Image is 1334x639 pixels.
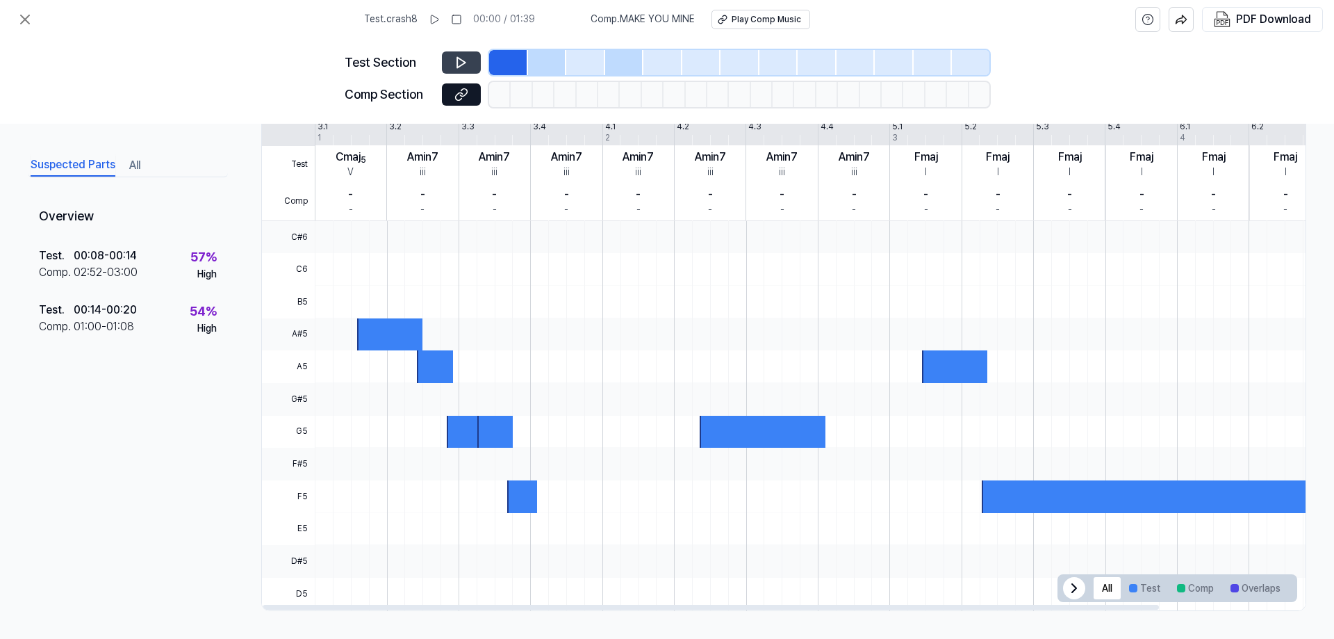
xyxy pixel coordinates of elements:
div: - [636,203,641,217]
div: - [1068,203,1072,217]
div: 2 [605,132,610,144]
span: Comp . MAKE YOU MINE [591,13,695,26]
div: Amin7 [623,149,654,165]
span: D#5 [262,545,315,578]
span: C#6 [262,221,315,254]
div: I [1069,165,1071,179]
div: 4.4 [821,121,834,133]
div: - [708,186,713,203]
div: I [1212,165,1214,179]
div: 3 [892,132,898,144]
div: - [636,186,641,203]
span: F5 [262,480,315,513]
button: Play Comp Music [711,10,810,29]
button: help [1135,7,1160,32]
div: - [852,203,856,217]
svg: help [1142,13,1154,26]
div: - [564,186,569,203]
div: Cmaj [336,149,366,165]
span: D5 [262,578,315,610]
span: Test [262,146,315,184]
div: - [924,203,928,217]
div: 5.4 [1107,121,1121,133]
div: 54 % [190,302,217,322]
div: Fmaj [1274,149,1297,165]
button: Overlaps [1222,577,1289,599]
span: C6 [262,253,315,286]
div: 00:14 - 00:20 [74,302,137,318]
div: 4.1 [605,121,616,133]
div: 4 [1180,132,1185,144]
button: Test [1121,577,1169,599]
div: 00:08 - 00:14 [74,248,137,264]
div: - [420,203,425,217]
div: - [493,203,497,217]
div: - [996,203,1000,217]
div: - [780,203,784,217]
button: Suspected Parts [31,154,115,177]
div: - [1139,203,1144,217]
div: 4.3 [748,121,761,133]
div: - [420,186,425,203]
div: Amin7 [839,149,870,165]
span: A#5 [262,318,315,351]
div: - [708,203,712,217]
span: A5 [262,350,315,383]
div: High [197,267,217,281]
div: - [492,186,497,203]
div: iii [563,165,570,179]
div: - [1139,186,1144,203]
button: All [129,154,140,177]
div: - [1283,203,1287,217]
div: 3.3 [461,121,475,133]
div: 5.3 [1036,121,1049,133]
div: Fmaj [1058,149,1082,165]
div: 01:00 - 01:08 [74,318,134,335]
div: - [348,186,353,203]
div: - [1211,186,1216,203]
div: Amin7 [407,149,438,165]
div: V [347,165,354,179]
div: 1 [318,132,321,144]
div: Fmaj [914,149,938,165]
div: PDF Download [1236,10,1311,29]
span: B5 [262,286,315,318]
div: I [925,165,927,179]
div: - [349,203,353,217]
img: PDF Download [1214,11,1230,28]
div: High [197,322,217,336]
div: 5.1 [892,121,903,133]
div: Comp Section [345,85,434,105]
span: E5 [262,513,315,546]
div: iii [635,165,641,179]
div: Test Section [345,53,434,73]
div: Comp . [39,318,74,335]
div: 3.2 [389,121,402,133]
span: Test . crash8 [364,13,418,26]
div: - [923,186,928,203]
span: F#5 [262,448,315,480]
div: - [564,203,568,217]
div: Test . [39,248,74,264]
div: - [1067,186,1072,203]
div: 3.1 [318,121,328,133]
div: Fmaj [1130,149,1153,165]
div: 57 % [190,247,217,267]
div: 4.2 [677,121,689,133]
div: 3.4 [533,121,546,133]
button: PDF Download [1211,8,1314,31]
div: - [1212,203,1216,217]
div: iii [420,165,426,179]
div: - [780,186,784,203]
div: Play Comp Music [732,14,801,26]
div: 02:52 - 03:00 [74,264,138,281]
div: Test . [39,302,74,318]
div: 00:00 / 01:39 [473,13,535,26]
div: iii [491,165,497,179]
div: Amin7 [479,149,510,165]
div: - [852,186,857,203]
div: 5.2 [964,121,977,133]
div: iii [851,165,857,179]
div: Comp . [39,264,74,281]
